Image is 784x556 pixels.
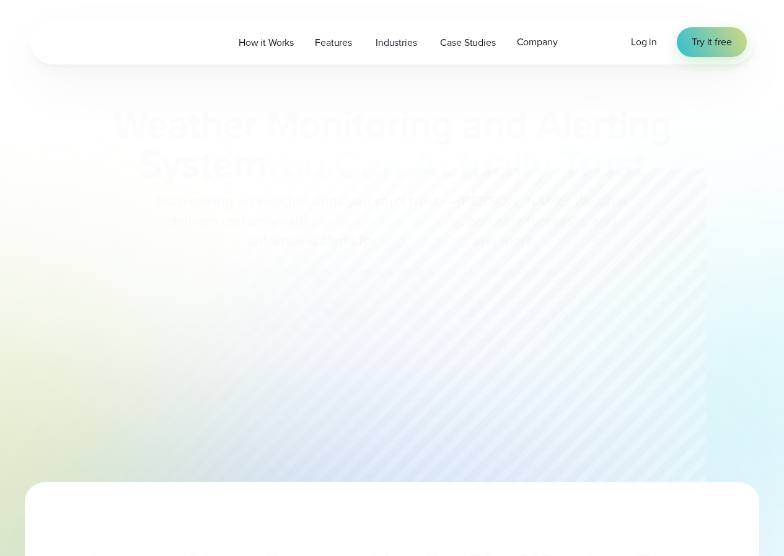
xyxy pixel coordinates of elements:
[440,35,495,50] span: Case Studies
[517,35,558,50] span: Company
[315,35,352,50] span: Features
[631,35,657,50] a: Log in
[677,27,746,57] a: Try it free
[239,35,294,50] span: How it Works
[631,35,657,49] span: Log in
[692,35,731,50] span: Try it free
[429,30,506,55] a: Case Studies
[376,35,416,50] span: Industries
[228,30,304,55] a: How it Works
